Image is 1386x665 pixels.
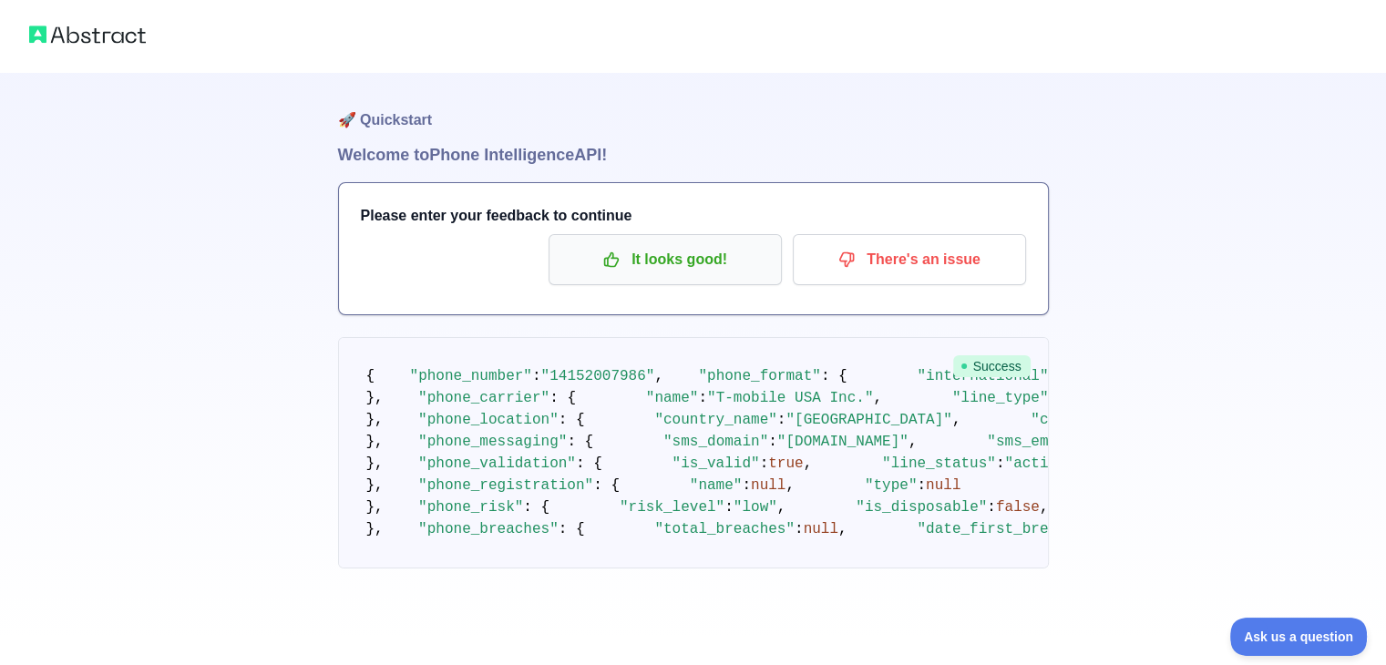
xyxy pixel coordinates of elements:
span: "line_type" [952,390,1049,406]
span: : { [821,368,847,384]
span: , [785,477,795,494]
span: , [909,434,918,450]
span: "phone_location" [418,412,559,428]
span: "is_disposable" [856,499,987,516]
span: "[DOMAIN_NAME]" [777,434,909,450]
span: "sms_domain" [663,434,768,450]
span: : { [559,412,585,428]
span: "is_valid" [672,455,760,472]
h1: Welcome to Phone Intelligence API! [338,142,1049,168]
span: "name" [690,477,743,494]
span: "phone_breaches" [418,521,559,537]
span: "name" [646,390,699,406]
span: : [532,368,541,384]
span: "type" [865,477,918,494]
span: "phone_carrier" [418,390,549,406]
h1: 🚀 Quickstart [338,73,1049,142]
span: "risk_level" [620,499,724,516]
span: "international" [917,368,1048,384]
span: "sms_email" [987,434,1083,450]
span: : { [593,477,620,494]
p: It looks good! [562,244,768,275]
span: "date_first_breached" [917,521,1101,537]
span: : { [523,499,549,516]
span: : { [576,455,602,472]
span: , [654,368,663,384]
span: : [917,477,926,494]
span: : [742,477,751,494]
span: : [795,521,804,537]
span: : { [559,521,585,537]
span: { [366,368,375,384]
p: There's an issue [806,244,1012,275]
span: "phone_number" [410,368,532,384]
span: null [751,477,785,494]
span: "total_breaches" [654,521,795,537]
span: null [804,521,838,537]
img: Abstract logo [29,22,146,47]
span: true [768,455,803,472]
span: "T-mobile USA Inc." [707,390,873,406]
span: "phone_messaging" [418,434,567,450]
span: , [804,455,813,472]
button: It looks good! [549,234,782,285]
span: false [996,499,1040,516]
span: "country_code" [1031,412,1153,428]
span: , [1040,499,1049,516]
span: Success [953,355,1031,377]
span: "phone_format" [698,368,820,384]
span: "14152007986" [541,368,655,384]
span: null [926,477,960,494]
span: : [768,434,777,450]
span: : [698,390,707,406]
span: "country_name" [654,412,776,428]
iframe: Toggle Customer Support [1230,618,1368,656]
span: "phone_validation" [418,455,576,472]
span: : [777,412,786,428]
span: : { [567,434,593,450]
span: , [838,521,847,537]
span: : [987,499,996,516]
span: "phone_risk" [418,499,523,516]
span: , [873,390,882,406]
span: "phone_registration" [418,477,593,494]
button: There's an issue [793,234,1026,285]
span: : [760,455,769,472]
h3: Please enter your feedback to continue [361,205,1026,227]
span: "low" [734,499,777,516]
span: "active" [1004,455,1074,472]
span: : [724,499,734,516]
span: : [996,455,1005,472]
span: "line_status" [882,455,996,472]
span: "[GEOGRAPHIC_DATA]" [785,412,951,428]
span: : { [549,390,576,406]
span: , [952,412,961,428]
span: , [777,499,786,516]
